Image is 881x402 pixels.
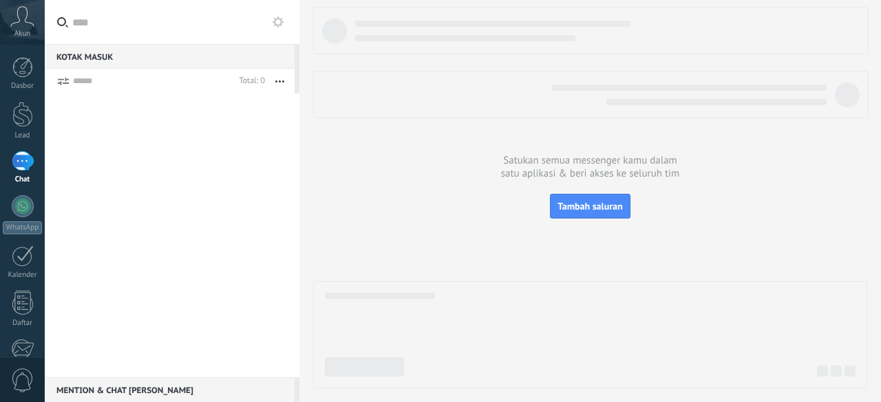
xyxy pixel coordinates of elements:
div: Chat [3,175,43,184]
div: Daftar [3,319,43,328]
div: Mention & Chat [PERSON_NAME] [45,377,295,402]
div: WhatsApp [3,221,42,234]
div: Kotak masuk [45,44,295,69]
span: Tambah saluran [558,200,622,212]
button: Tambah saluran [550,194,630,219]
div: Kalender [3,271,43,280]
div: Dasbor [3,82,43,91]
span: Akun [14,30,31,38]
div: Lead [3,131,43,140]
div: Total: 0 [234,74,265,88]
